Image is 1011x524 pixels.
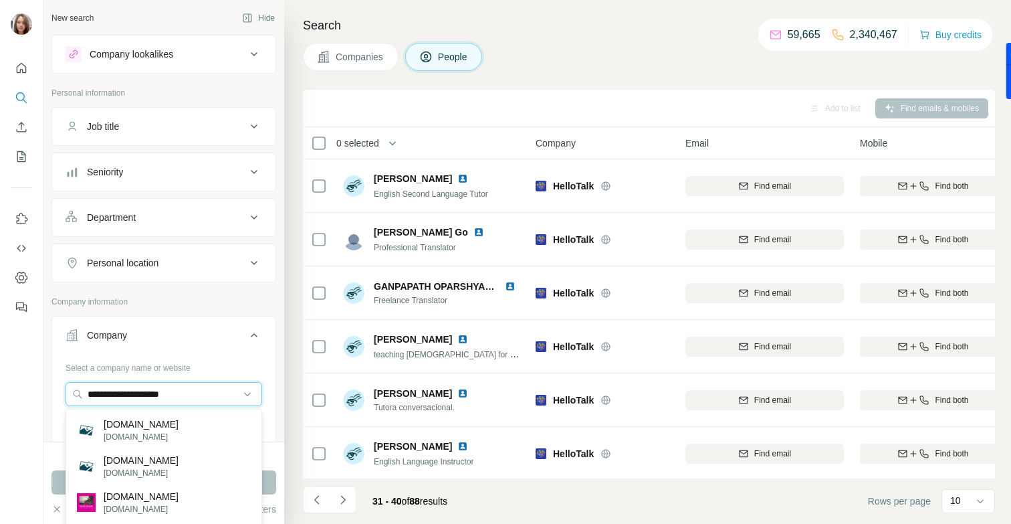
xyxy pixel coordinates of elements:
button: Search [11,86,32,110]
img: Logo of HelloTalk [536,448,546,459]
button: Find email [685,283,844,303]
button: Find email [685,390,844,410]
img: LinkedIn logo [457,173,468,184]
span: Rows per page [868,495,931,508]
span: HelloTalk [553,340,594,353]
img: Logo of HelloTalk [536,288,546,298]
img: LinkedIn logo [473,227,484,238]
span: Find email [754,448,791,460]
img: Logo of HelloTalk [536,395,546,406]
button: Find both [860,176,1006,196]
button: Use Surfe API [11,236,32,260]
img: Avatar [343,336,364,357]
p: 2,340,467 [850,27,897,43]
img: Logo of HelloTalk [536,341,546,352]
button: My lists [11,145,32,169]
div: Company lookalikes [90,48,173,61]
div: Select a company name or website [66,357,262,374]
span: English Language Instructor [374,457,473,466]
span: People [438,50,469,64]
span: [PERSON_NAME] Go [374,226,468,239]
p: [DOMAIN_NAME] [104,503,179,515]
button: Enrich CSV [11,115,32,139]
span: Find both [935,341,968,353]
button: Find email [685,444,844,464]
button: Seniority [52,156,275,188]
button: Clear [51,503,90,516]
button: Job title [52,110,275,143]
img: LinkedIn logo [505,281,516,292]
img: Avatar [343,229,364,250]
div: New search [51,12,94,24]
p: Personal information [51,87,276,99]
button: Use Surfe on LinkedIn [11,207,32,231]
img: LinkedIn logo [457,388,468,399]
span: Find both [935,394,968,406]
span: Find both [935,448,968,460]
span: 88 [409,496,420,507]
span: Find email [754,234,791,246]
span: HelloTalk [553,233,594,246]
span: Find email [754,394,791,406]
span: English Second Language Tutor [374,189,488,199]
span: Find email [754,287,791,299]
span: Freelance Translator [374,294,521,307]
div: Seniority [87,165,123,179]
button: Find both [860,283,1006,303]
span: [PERSON_NAME] [374,388,452,399]
p: 10 [950,494,961,507]
p: [DOMAIN_NAME] [104,431,179,443]
span: HelloTalk [553,179,594,193]
img: LinkedIn logo [457,441,468,452]
button: Feedback [11,295,32,319]
p: [DOMAIN_NAME] [104,467,179,479]
button: Personal location [52,247,275,279]
span: Find both [935,234,968,246]
img: Logo of HelloTalk [536,181,546,191]
span: Find email [754,180,791,192]
span: Companies [336,50,384,64]
span: Professional Translator [374,243,456,252]
button: Company [52,319,275,357]
button: Find email [685,337,844,357]
span: Tutora conversacional. [374,402,473,414]
button: Navigate to previous page [303,487,330,513]
button: Navigate to next page [330,487,356,513]
span: HelloTalk [553,447,594,460]
button: Company lookalikes [52,38,275,70]
div: Personal location [87,256,158,270]
button: Dashboard [11,266,32,290]
span: 31 - 40 [372,496,402,507]
img: Avatar [343,443,364,464]
span: HelloTalk [553,394,594,407]
span: Find both [935,180,968,192]
span: Company [536,137,576,150]
div: Company [87,329,127,342]
button: Find both [860,337,1006,357]
button: Find both [860,390,1006,410]
img: Logo of HelloTalk [536,234,546,245]
p: [DOMAIN_NAME] [104,490,179,503]
span: results [372,496,447,507]
div: Job title [87,120,119,133]
img: Avatar [343,282,364,304]
button: Find email [685,176,844,196]
p: [DOMAIN_NAME] [104,454,179,467]
span: [PERSON_NAME] [374,172,452,185]
img: iamcici.com [77,493,96,512]
button: Find both [860,444,1006,464]
button: Find email [685,230,844,250]
p: Company information [51,296,276,308]
span: GANPAPATH OPARSHYAPIROM [374,281,516,292]
img: misscici.com [77,421,96,440]
span: of [402,496,410,507]
span: Find email [754,341,791,353]
p: [DOMAIN_NAME] [104,418,179,431]
img: Avatar [343,389,364,411]
button: Hide [233,8,284,28]
span: HelloTalk [553,286,594,300]
p: 59,665 [788,27,820,43]
span: Find both [935,287,968,299]
span: teaching [DEMOGRAPHIC_DATA] for no [DEMOGRAPHIC_DATA] [374,349,611,359]
span: [PERSON_NAME] [374,333,452,346]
